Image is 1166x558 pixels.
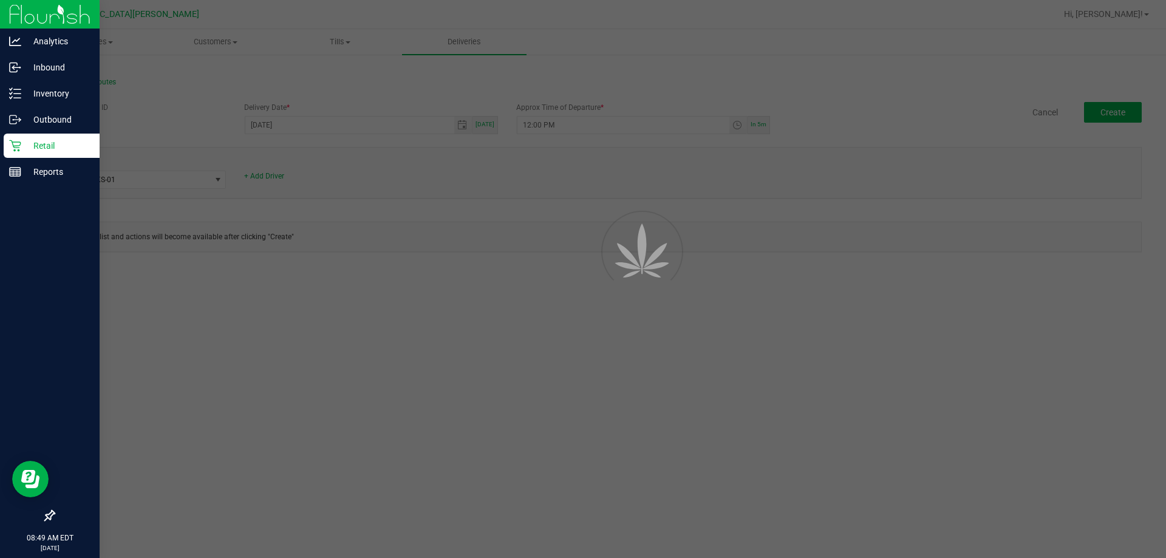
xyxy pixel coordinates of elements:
[21,60,94,75] p: Inbound
[5,543,94,553] p: [DATE]
[9,61,21,73] inline-svg: Inbound
[21,138,94,153] p: Retail
[9,35,21,47] inline-svg: Analytics
[5,532,94,543] p: 08:49 AM EDT
[21,112,94,127] p: Outbound
[12,461,49,497] iframe: Resource center
[21,165,94,179] p: Reports
[9,166,21,178] inline-svg: Reports
[9,87,21,100] inline-svg: Inventory
[21,34,94,49] p: Analytics
[9,140,21,152] inline-svg: Retail
[21,86,94,101] p: Inventory
[9,114,21,126] inline-svg: Outbound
